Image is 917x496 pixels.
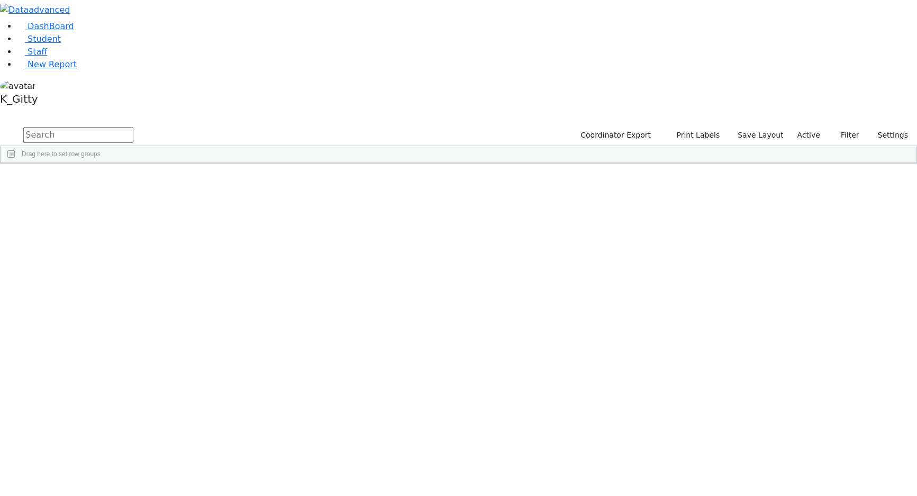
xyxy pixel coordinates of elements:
a: Student [17,34,61,44]
button: Settings [864,127,913,143]
span: Staff [28,47,47,57]
span: Drag here to set row groups [22,150,101,158]
a: New Report [17,59,77,69]
span: New Report [28,59,77,69]
button: Save Layout [733,127,788,143]
span: Student [28,34,61,44]
input: Search [23,127,133,143]
span: DashBoard [28,21,74,31]
label: Active [793,127,825,143]
a: DashBoard [17,21,74,31]
a: Staff [17,47,47,57]
button: Coordinator Export [574,127,656,143]
button: Print Labels [664,127,724,143]
button: Filter [827,127,864,143]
